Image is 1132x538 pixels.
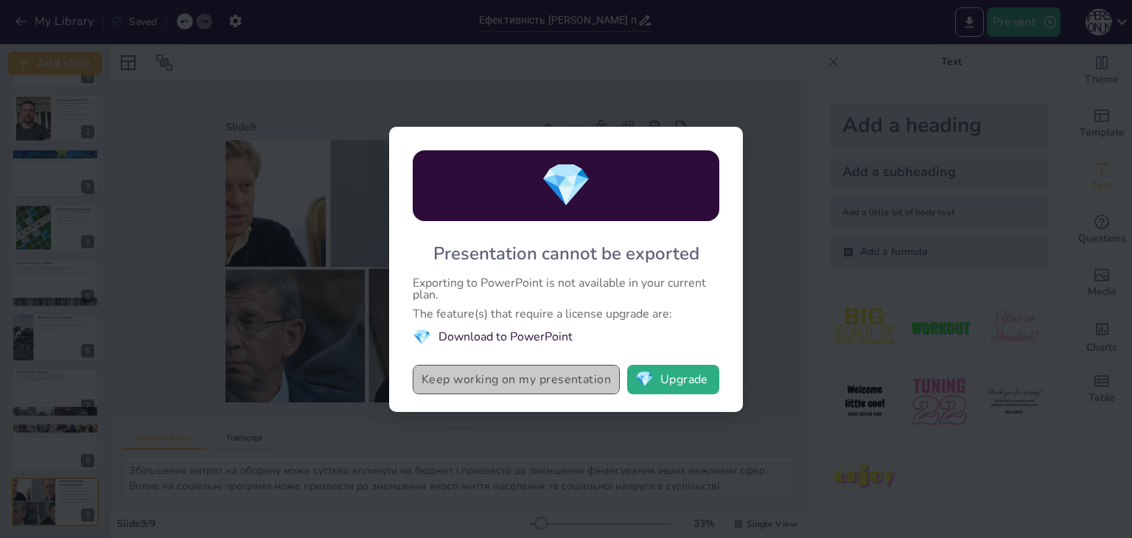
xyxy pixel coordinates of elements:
[413,308,719,320] div: The feature(s) that require a license upgrade are:
[627,365,719,394] button: diamondUpgrade
[540,157,592,214] span: diamond
[635,372,654,387] span: diamond
[413,327,719,347] li: Download to PowerPoint
[433,242,699,265] div: Presentation cannot be exported
[413,365,620,394] button: Keep working on my presentation
[413,277,719,301] div: Exporting to PowerPoint is not available in your current plan.
[413,327,431,347] span: diamond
